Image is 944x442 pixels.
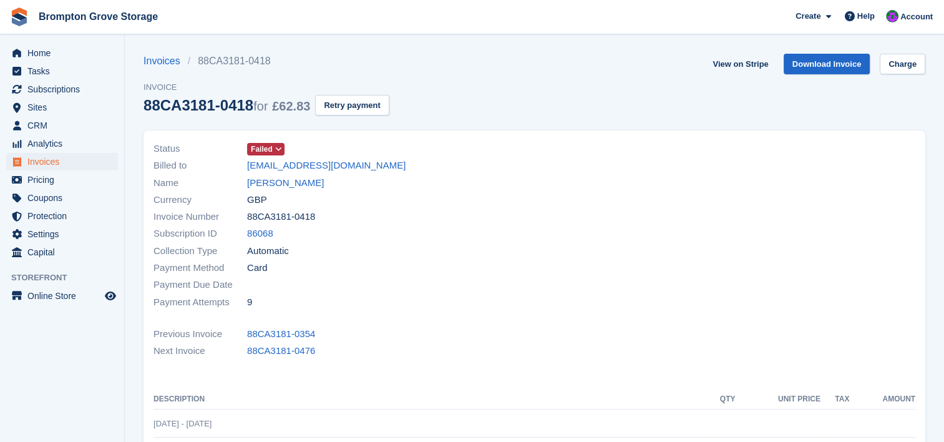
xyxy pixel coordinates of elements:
[6,171,118,189] a: menu
[6,44,118,62] a: menu
[153,327,247,341] span: Previous Invoice
[144,54,188,69] a: Invoices
[735,390,820,410] th: Unit Price
[103,288,118,303] a: Preview store
[153,419,212,428] span: [DATE] - [DATE]
[247,193,267,207] span: GBP
[153,227,247,241] span: Subscription ID
[153,344,247,358] span: Next Invoice
[11,272,124,284] span: Storefront
[796,10,820,22] span: Create
[6,117,118,134] a: menu
[849,390,915,410] th: Amount
[886,10,898,22] img: Jo Brock
[27,135,102,152] span: Analytics
[247,244,289,258] span: Automatic
[144,54,389,69] nav: breadcrumbs
[144,81,389,94] span: Invoice
[153,244,247,258] span: Collection Type
[6,207,118,225] a: menu
[27,81,102,98] span: Subscriptions
[27,243,102,261] span: Capital
[6,135,118,152] a: menu
[27,207,102,225] span: Protection
[857,10,875,22] span: Help
[704,390,736,410] th: QTY
[784,54,870,74] a: Download Invoice
[27,62,102,80] span: Tasks
[6,287,118,305] a: menu
[10,7,29,26] img: stora-icon-8386f47178a22dfd0bd8f6a31ec36ba5ce8667c1dd55bd0f319d3a0aa187defe.svg
[247,327,315,341] a: 88CA3181-0354
[6,99,118,116] a: menu
[27,153,102,170] span: Invoices
[708,54,773,74] a: View on Stripe
[6,189,118,207] a: menu
[153,159,247,173] span: Billed to
[27,117,102,134] span: CRM
[6,225,118,243] a: menu
[27,171,102,189] span: Pricing
[153,278,247,292] span: Payment Due Date
[6,243,118,261] a: menu
[153,210,247,224] span: Invoice Number
[153,261,247,275] span: Payment Method
[247,344,315,358] a: 88CA3181-0476
[27,225,102,243] span: Settings
[6,62,118,80] a: menu
[247,227,273,241] a: 86068
[880,54,925,74] a: Charge
[6,81,118,98] a: menu
[251,144,273,155] span: Failed
[315,95,389,115] button: Retry payment
[247,261,268,275] span: Card
[247,159,406,173] a: [EMAIL_ADDRESS][DOMAIN_NAME]
[247,142,285,156] a: Failed
[900,11,933,23] span: Account
[272,99,310,113] span: £62.83
[153,295,247,310] span: Payment Attempts
[153,142,247,156] span: Status
[247,295,252,310] span: 9
[253,99,268,113] span: for
[27,287,102,305] span: Online Store
[144,97,310,114] div: 88CA3181-0418
[34,6,163,27] a: Brompton Grove Storage
[27,99,102,116] span: Sites
[153,193,247,207] span: Currency
[153,176,247,190] span: Name
[27,189,102,207] span: Coupons
[247,210,315,224] span: 88CA3181-0418
[247,176,324,190] a: [PERSON_NAME]
[27,44,102,62] span: Home
[6,153,118,170] a: menu
[820,390,849,410] th: Tax
[153,390,704,410] th: Description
